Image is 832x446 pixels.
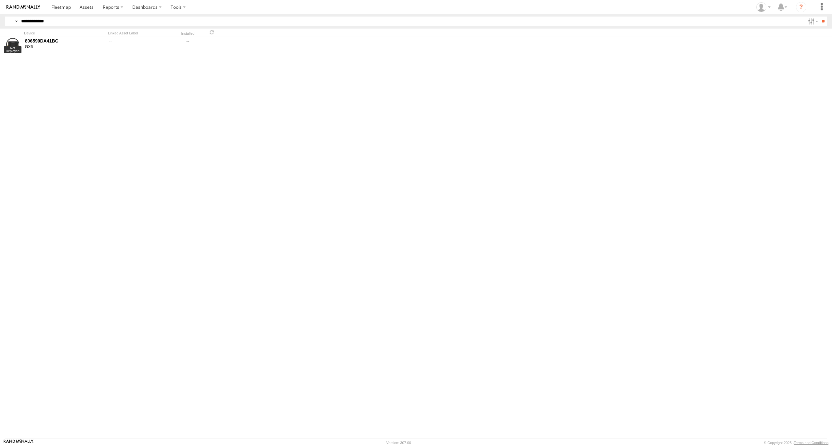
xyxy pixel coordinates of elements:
a: Terms and Conditions [794,441,828,445]
div: GX6 [25,44,104,50]
div: Installed [175,32,200,35]
div: Marco DiBenedetto [754,2,773,12]
img: rand-logo.svg [6,5,40,9]
div: 806599DA41BC [25,38,104,44]
div: Linked Asset Label [108,31,173,35]
i: ? [796,2,806,12]
label: Search Filter Options [805,17,819,26]
div: Device [24,31,105,35]
div: Version: 307.00 [386,441,411,445]
label: Search Query [14,17,19,26]
a: Visit our Website [4,440,33,446]
span: Refresh [208,29,216,35]
div: © Copyright 2025 - [764,441,828,445]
